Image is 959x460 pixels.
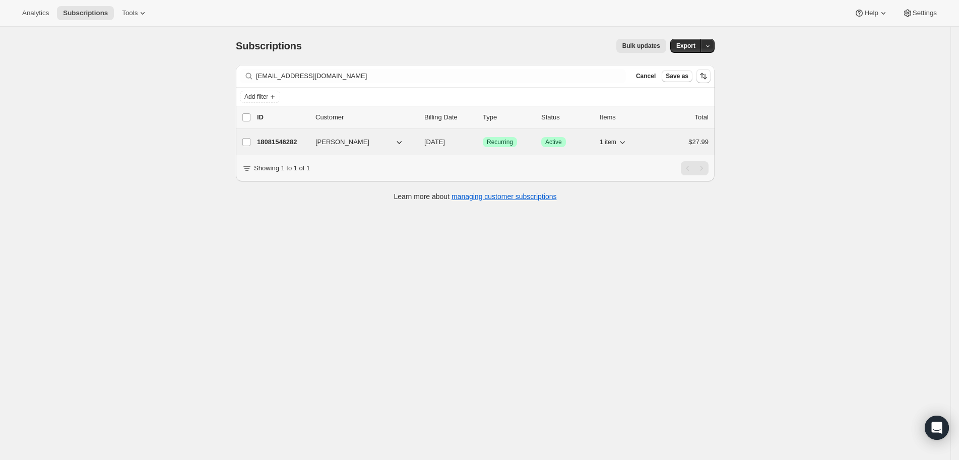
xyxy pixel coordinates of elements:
span: Analytics [22,9,49,17]
p: Showing 1 to 1 of 1 [254,163,310,173]
button: 1 item [600,135,627,149]
button: Sort the results [696,69,711,83]
span: Tools [122,9,138,17]
div: Items [600,112,650,122]
span: 1 item [600,138,616,146]
button: [PERSON_NAME] [309,134,410,150]
p: Billing Date [424,112,475,122]
button: Save as [662,70,692,82]
p: ID [257,112,307,122]
span: Help [864,9,878,17]
span: $27.99 [688,138,709,146]
span: [PERSON_NAME] [315,137,369,147]
p: Learn more about [394,191,557,202]
div: Open Intercom Messenger [925,416,949,440]
span: Subscriptions [236,40,302,51]
a: managing customer subscriptions [452,192,557,201]
button: Subscriptions [57,6,114,20]
button: Bulk updates [616,39,666,53]
nav: Pagination [681,161,709,175]
span: Save as [666,72,688,80]
input: Filter subscribers [256,69,626,83]
span: Export [676,42,695,50]
div: 18081546282[PERSON_NAME][DATE]SuccessRecurringSuccessActive1 item$27.99 [257,135,709,149]
button: Analytics [16,6,55,20]
span: Subscriptions [63,9,108,17]
div: Type [483,112,533,122]
p: Customer [315,112,416,122]
div: IDCustomerBilling DateTypeStatusItemsTotal [257,112,709,122]
p: Total [695,112,709,122]
span: Add filter [244,93,268,101]
button: Add filter [240,91,280,103]
span: Active [545,138,562,146]
button: Tools [116,6,154,20]
span: Cancel [636,72,656,80]
span: [DATE] [424,138,445,146]
span: Bulk updates [622,42,660,50]
p: 18081546282 [257,137,307,147]
p: Status [541,112,592,122]
span: Recurring [487,138,513,146]
button: Settings [897,6,943,20]
span: Settings [913,9,937,17]
button: Cancel [632,70,660,82]
button: Help [848,6,894,20]
button: Export [670,39,701,53]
